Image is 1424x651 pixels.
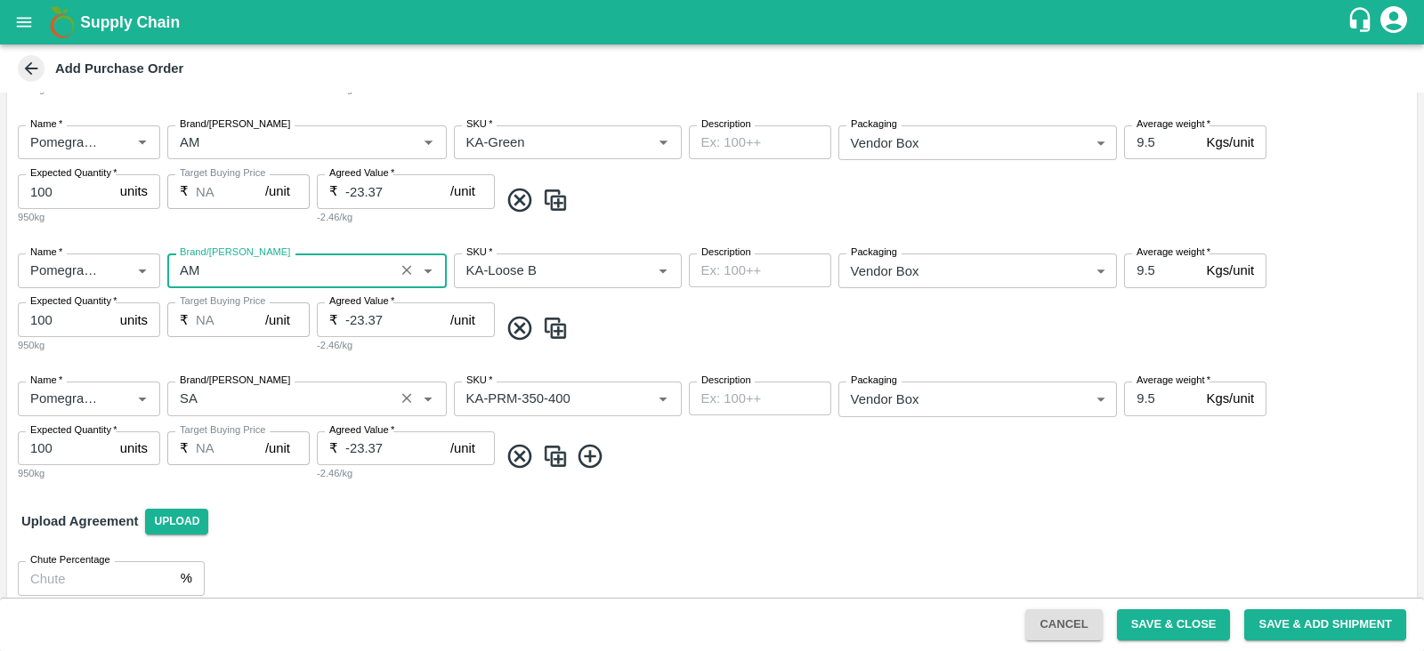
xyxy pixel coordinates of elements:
[701,117,751,132] label: Description
[265,181,290,201] p: /unit
[1137,374,1210,388] label: Average weight
[196,431,265,465] input: 0.0
[30,117,62,132] label: Name
[345,431,450,465] input: 0.0
[417,259,440,282] button: Open
[1347,6,1378,38] div: customer-support
[651,387,675,410] button: Open
[180,181,189,201] p: ₹
[851,117,897,132] label: Packaging
[329,310,338,330] p: ₹
[450,438,475,458] p: /unit
[120,438,148,458] p: units
[1207,261,1255,280] p: Kgs/unit
[1207,133,1255,152] p: Kgs/unit
[18,337,160,353] div: 950kg
[1124,253,1199,287] input: 0.0
[459,259,624,282] input: SKU
[542,314,569,343] img: CloneIcon
[459,131,624,154] input: SKU
[30,423,117,438] label: Expected Quantity
[23,259,102,282] input: Name
[450,181,475,201] p: /unit
[80,13,180,31] b: Supply Chain
[345,302,450,336] input: 0.0
[329,423,394,438] label: Agreed Value
[317,337,495,353] div: -2.46/kg
[542,186,569,215] img: CloneIcon
[466,245,492,260] label: SKU
[1244,609,1406,640] button: Save & Add Shipment
[701,374,751,388] label: Description
[180,166,266,181] label: Target Buying Price
[18,174,113,208] input: 0
[651,259,675,282] button: Open
[30,166,117,181] label: Expected Quantity
[196,174,265,208] input: 0.0
[466,374,492,388] label: SKU
[180,310,189,330] p: ₹
[329,294,394,309] label: Agreed Value
[651,131,675,154] button: Open
[851,133,919,153] p: Vendor Box
[120,310,148,330] p: units
[173,131,389,154] input: Create Brand/Marka
[18,209,160,225] div: 950kg
[1207,389,1255,408] p: Kgs/unit
[30,294,117,309] label: Expected Quantity
[18,561,174,595] input: Chute
[131,387,154,410] button: Open
[18,465,160,481] div: 950kg
[466,117,492,132] label: SKU
[851,245,897,260] label: Packaging
[196,302,265,336] input: 0.0
[851,261,919,281] p: Vendor Box
[1025,609,1102,640] button: Cancel
[4,2,44,43] button: open drawer
[265,438,290,458] p: /unit
[851,390,919,409] p: Vendor Box
[30,374,62,388] label: Name
[173,259,389,282] input: Create Brand/Marka
[21,514,138,528] strong: Upload Agreement
[180,423,266,438] label: Target Buying Price
[395,259,419,283] button: Clear
[180,374,290,388] label: Brand/[PERSON_NAME]
[180,294,266,309] label: Target Buying Price
[120,181,148,201] p: units
[1124,382,1199,415] input: 0.0
[180,117,290,132] label: Brand/[PERSON_NAME]
[18,302,113,336] input: 0
[55,61,183,76] b: Add Purchase Order
[417,131,440,154] button: Open
[18,431,113,465] input: 0
[80,10,1347,35] a: Supply Chain
[450,310,475,330] p: /unit
[1117,609,1231,640] button: Save & Close
[329,438,338,458] p: ₹
[23,131,102,154] input: Name
[317,465,495,481] div: -2.46/kg
[30,553,110,567] label: Chute Percentage
[30,245,62,260] label: Name
[395,387,419,411] button: Clear
[542,442,569,471] img: CloneIcon
[131,259,154,282] button: Open
[180,438,189,458] p: ₹
[180,245,290,260] label: Brand/[PERSON_NAME]
[417,387,440,410] button: Open
[145,509,208,534] span: Upload
[345,174,450,208] input: 0.0
[1124,125,1199,159] input: 0.0
[1378,4,1410,41] div: account of current user
[181,568,192,588] p: %
[317,209,495,225] div: -2.46/kg
[131,131,154,154] button: Open
[329,181,338,201] p: ₹
[44,4,80,40] img: logo
[851,374,897,388] label: Packaging
[265,310,290,330] p: /unit
[701,245,751,260] label: Description
[1137,117,1210,132] label: Average weight
[1137,245,1210,260] label: Average weight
